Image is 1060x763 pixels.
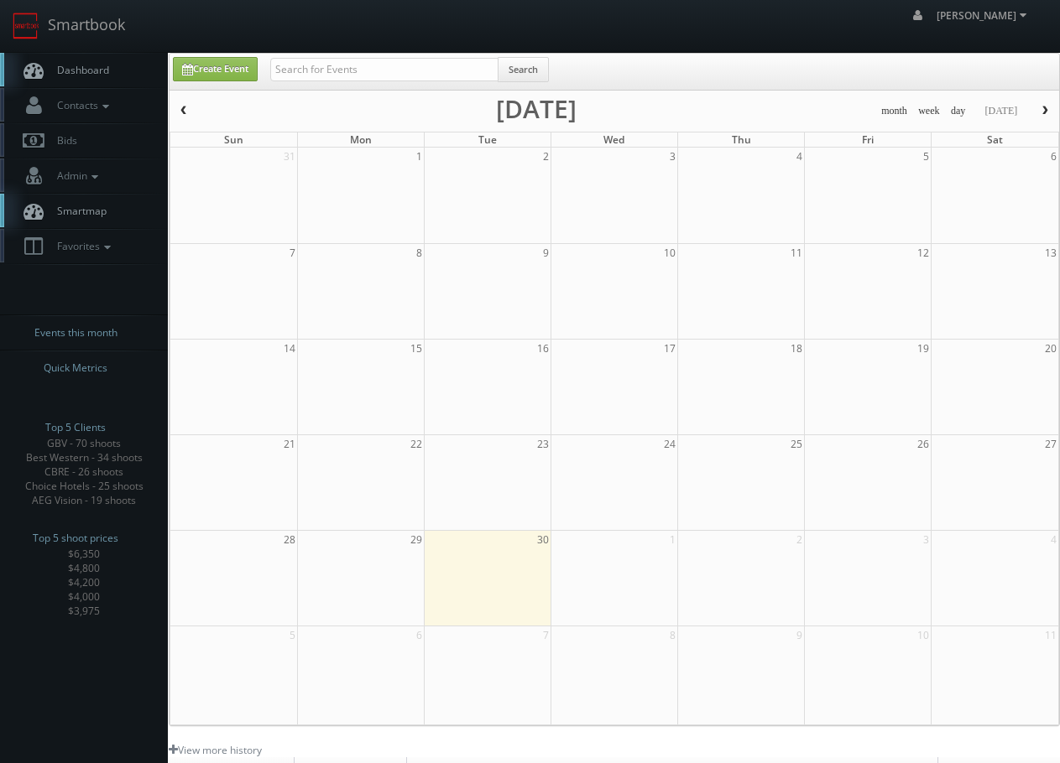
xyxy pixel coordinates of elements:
[49,98,113,112] span: Contacts
[945,101,972,122] button: day
[49,204,107,218] span: Smartmap
[862,132,874,147] span: Fri
[668,531,677,548] span: 1
[1043,626,1058,644] span: 11
[535,531,551,548] span: 30
[668,148,677,165] span: 3
[282,531,297,548] span: 28
[541,626,551,644] span: 7
[496,101,577,117] h2: [DATE]
[49,169,102,183] span: Admin
[1043,435,1058,453] span: 27
[288,626,297,644] span: 5
[922,148,931,165] span: 5
[288,244,297,262] span: 7
[34,324,117,341] span: Events this month
[916,435,931,453] span: 26
[282,435,297,453] span: 21
[33,530,118,547] span: Top 5 shoot prices
[795,626,804,644] span: 9
[415,244,424,262] span: 8
[282,340,297,357] span: 14
[795,148,804,165] span: 4
[916,244,931,262] span: 12
[987,132,1003,147] span: Sat
[415,148,424,165] span: 1
[49,133,77,148] span: Bids
[732,132,751,147] span: Thu
[535,435,551,453] span: 23
[535,340,551,357] span: 16
[1043,244,1058,262] span: 13
[789,435,804,453] span: 25
[1049,148,1058,165] span: 6
[270,58,499,81] input: Search for Events
[789,340,804,357] span: 18
[668,626,677,644] span: 8
[795,531,804,548] span: 2
[409,531,424,548] span: 29
[541,244,551,262] span: 9
[49,63,109,77] span: Dashboard
[937,8,1031,23] span: [PERSON_NAME]
[541,148,551,165] span: 2
[13,13,39,39] img: smartbook-logo.png
[662,244,677,262] span: 10
[49,239,115,253] span: Favorites
[916,340,931,357] span: 19
[875,101,913,122] button: month
[415,626,424,644] span: 6
[912,101,946,122] button: week
[1049,531,1058,548] span: 4
[916,626,931,644] span: 10
[662,435,677,453] span: 24
[979,101,1023,122] button: [DATE]
[409,340,424,357] span: 15
[662,340,677,357] span: 17
[45,419,106,436] span: Top 5 Clients
[603,132,624,147] span: Wed
[409,435,424,453] span: 22
[1043,340,1058,357] span: 20
[282,148,297,165] span: 31
[173,57,258,81] a: Create Event
[44,360,107,376] span: Quick Metrics
[922,531,931,548] span: 3
[478,132,497,147] span: Tue
[498,57,549,82] button: Search
[224,132,243,147] span: Sun
[169,743,262,757] a: View more history
[350,132,372,147] span: Mon
[789,244,804,262] span: 11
